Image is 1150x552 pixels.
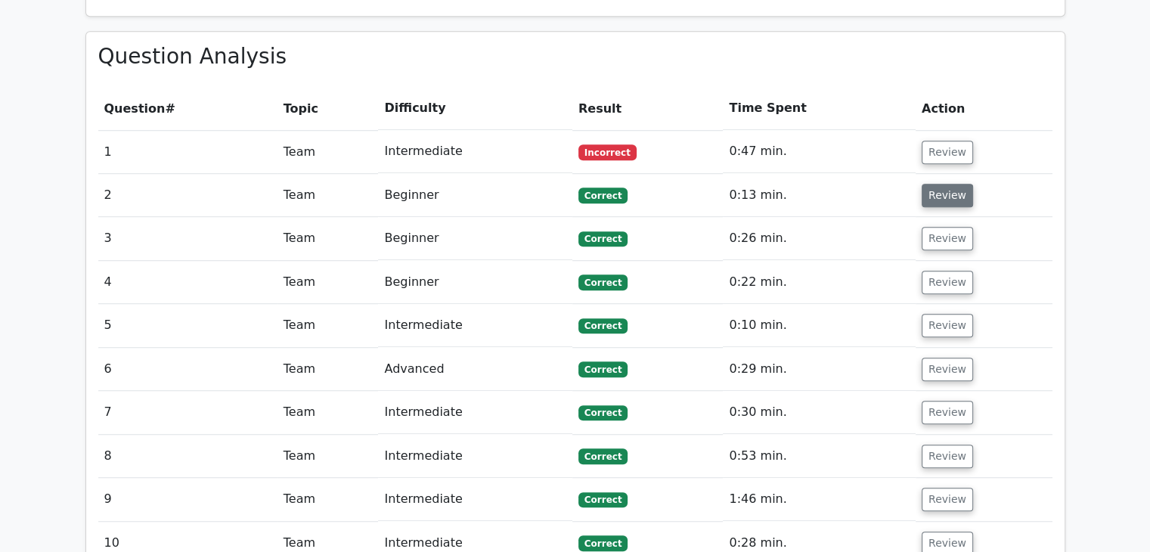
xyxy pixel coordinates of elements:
span: Correct [578,274,628,290]
span: Correct [578,535,628,550]
td: Intermediate [378,130,572,173]
span: Correct [578,231,628,247]
th: # [98,87,277,130]
td: Beginner [378,217,572,260]
td: 2 [98,174,277,217]
td: Team [277,304,379,347]
th: Difficulty [378,87,572,130]
td: Intermediate [378,391,572,434]
td: Team [277,348,379,391]
button: Review [922,184,973,207]
th: Topic [277,87,379,130]
td: Intermediate [378,435,572,478]
button: Review [922,271,973,294]
td: 0:13 min. [723,174,916,217]
td: Intermediate [378,478,572,521]
td: Beginner [378,261,572,304]
td: Team [277,478,379,521]
td: 1 [98,130,277,173]
td: 0:26 min. [723,217,916,260]
td: Beginner [378,174,572,217]
td: 0:10 min. [723,304,916,347]
td: 7 [98,391,277,434]
h3: Question Analysis [98,44,1052,70]
button: Review [922,445,973,468]
button: Review [922,358,973,381]
td: Team [277,130,379,173]
td: 0:53 min. [723,435,916,478]
td: 6 [98,348,277,391]
button: Review [922,488,973,511]
span: Correct [578,188,628,203]
td: 4 [98,261,277,304]
td: 0:22 min. [723,261,916,304]
button: Review [922,401,973,424]
td: Intermediate [378,304,572,347]
span: Correct [578,492,628,507]
button: Review [922,314,973,337]
td: 0:47 min. [723,130,916,173]
td: 8 [98,435,277,478]
span: Correct [578,361,628,377]
td: Advanced [378,348,572,391]
span: Correct [578,318,628,333]
span: Question [104,101,166,116]
td: Team [277,435,379,478]
td: Team [277,174,379,217]
td: 0:29 min. [723,348,916,391]
td: 3 [98,217,277,260]
td: 9 [98,478,277,521]
th: Result [572,87,724,130]
button: Review [922,227,973,250]
span: Incorrect [578,144,637,160]
td: Team [277,391,379,434]
td: 5 [98,304,277,347]
span: Correct [578,448,628,464]
th: Action [916,87,1052,130]
span: Correct [578,405,628,420]
th: Time Spent [723,87,916,130]
td: Team [277,261,379,304]
td: 0:30 min. [723,391,916,434]
button: Review [922,141,973,164]
td: Team [277,217,379,260]
td: 1:46 min. [723,478,916,521]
